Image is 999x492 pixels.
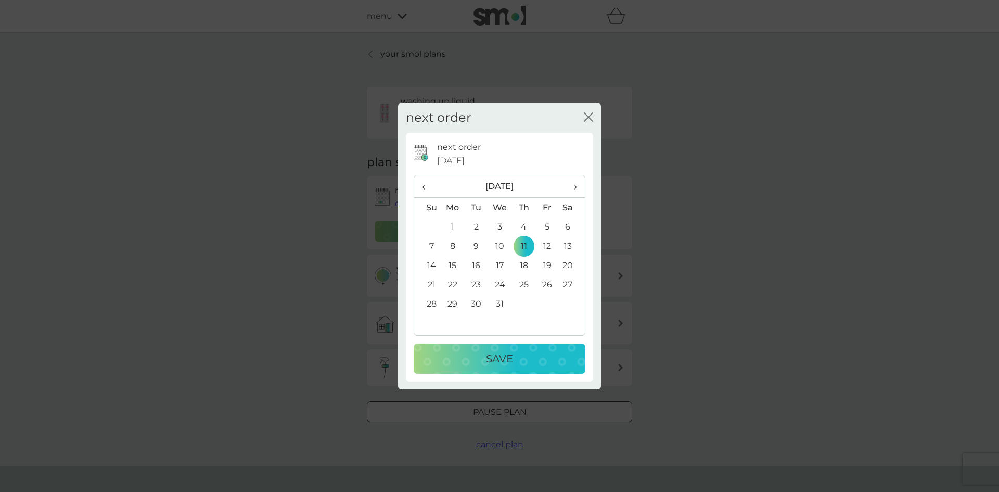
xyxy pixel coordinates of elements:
td: 3 [488,217,512,236]
td: 4 [512,217,535,236]
th: We [488,198,512,218]
td: 11 [512,236,535,256]
span: › [567,175,577,197]
td: 28 [414,294,441,313]
td: 9 [465,236,488,256]
td: 30 [465,294,488,313]
td: 27 [559,275,585,294]
p: Save [486,350,513,367]
td: 18 [512,256,535,275]
td: 7 [414,236,441,256]
td: 1 [441,217,465,236]
td: 14 [414,256,441,275]
h2: next order [406,110,471,125]
td: 20 [559,256,585,275]
td: 23 [465,275,488,294]
td: 16 [465,256,488,275]
td: 26 [535,275,559,294]
td: 21 [414,275,441,294]
td: 22 [441,275,465,294]
td: 2 [465,217,488,236]
td: 12 [535,236,559,256]
button: close [584,112,593,123]
td: 25 [512,275,535,294]
td: 19 [535,256,559,275]
th: Sa [559,198,585,218]
td: 6 [559,217,585,236]
td: 24 [488,275,512,294]
th: Th [512,198,535,218]
td: 5 [535,217,559,236]
th: Tu [465,198,488,218]
td: 15 [441,256,465,275]
span: ‹ [422,175,433,197]
td: 8 [441,236,465,256]
td: 31 [488,294,512,313]
span: [DATE] [437,154,465,168]
td: 13 [559,236,585,256]
th: Fr [535,198,559,218]
button: Save [414,344,585,374]
td: 10 [488,236,512,256]
th: [DATE] [441,175,559,198]
th: Su [414,198,441,218]
th: Mo [441,198,465,218]
p: next order [437,141,481,154]
td: 17 [488,256,512,275]
td: 29 [441,294,465,313]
